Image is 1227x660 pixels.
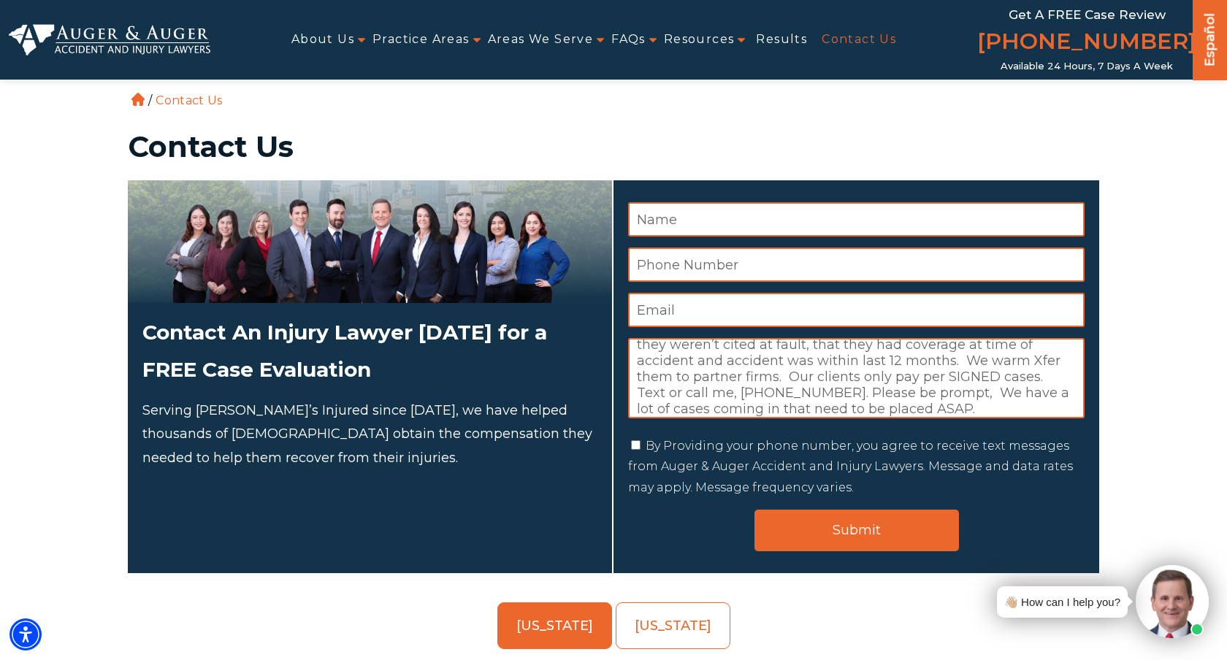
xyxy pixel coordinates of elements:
input: Submit [754,510,959,551]
div: Accessibility Menu [9,618,42,651]
a: Resources [664,23,735,56]
p: Serving [PERSON_NAME]’s Injured since [DATE], we have helped thousands of [DEMOGRAPHIC_DATA] obta... [142,399,597,469]
li: Contact Us [152,93,226,107]
img: Auger & Auger Accident and Injury Lawyers Logo [9,24,210,55]
a: Practice Areas [372,23,470,56]
a: Contact Us [822,23,896,56]
a: Home [131,93,145,106]
a: About Us [291,23,354,56]
input: Email [628,293,1085,327]
a: FAQs [611,23,646,56]
h2: Contact An Injury Lawyer [DATE] for a FREE Case Evaluation [142,314,597,388]
img: Intaker widget Avatar [1136,565,1209,638]
a: [PHONE_NUMBER] [977,26,1196,61]
a: Results [756,23,807,56]
input: Phone Number [628,247,1085,282]
div: 👋🏼 How can I help you? [1004,592,1120,612]
h1: Contact Us [128,132,1099,161]
a: Areas We Serve [488,23,594,56]
label: By Providing your phone number, you agree to receive text messages from Auger & Auger Accident an... [628,439,1073,495]
span: Get a FREE Case Review [1009,7,1166,22]
a: [US_STATE] [616,602,730,649]
input: Name [628,202,1085,237]
img: Attorneys [128,180,612,303]
span: Available 24 Hours, 7 Days a Week [1001,61,1173,72]
a: [US_STATE] [497,602,612,649]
